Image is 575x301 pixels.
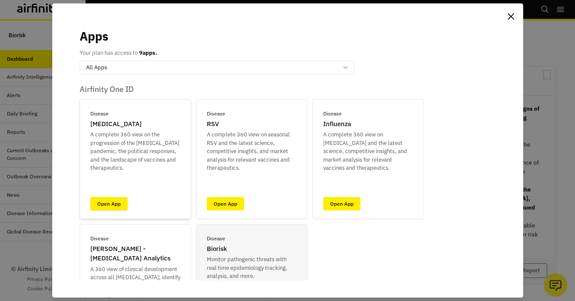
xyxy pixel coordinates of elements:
a: Open App [90,197,128,210]
p: All Apps [86,63,107,72]
a: Open App [207,197,244,210]
p: A complete 360 view on seasonal RSV and the latest science, competitive insights, and market anal... [207,130,297,172]
p: Disease [207,235,225,242]
a: Open App [323,197,360,210]
p: RSV [207,119,219,129]
p: Biorisk [207,244,227,254]
p: [PERSON_NAME] - [MEDICAL_DATA] Analytics [90,244,180,263]
p: Disease [207,110,225,118]
p: Disease [323,110,342,118]
p: Your plan has access to [80,49,157,57]
button: Close [504,9,518,23]
b: 9 apps. [139,49,157,56]
p: A complete 360 view on [MEDICAL_DATA] and the latest science, competitive insights, and market an... [323,130,413,172]
p: Airfinity One ID [80,85,496,94]
p: [MEDICAL_DATA] [90,119,142,129]
p: Influenza [323,119,351,129]
p: Disease [90,235,109,242]
p: A complete 360 view on the progression of the [MEDICAL_DATA] pandemic, the political responses, a... [90,130,180,172]
p: Apps [80,27,108,45]
p: Monitor pathogenic threats with real time epidemiology tracking, analysis, and more. [207,255,297,280]
p: Disease [90,110,109,118]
